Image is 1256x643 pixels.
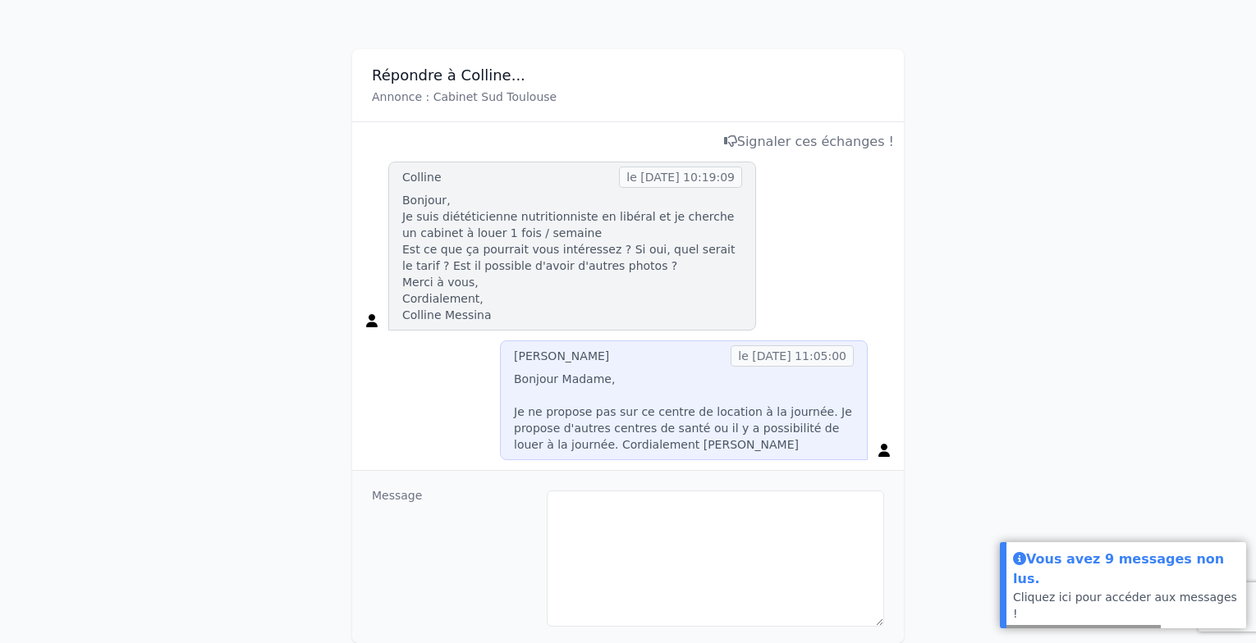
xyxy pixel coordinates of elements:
[514,348,609,364] div: [PERSON_NAME]
[372,89,884,105] p: Annonce : Cabinet Sud Toulouse
[619,166,742,188] span: le [DATE] 10:19:09
[362,132,894,152] div: Signaler ces échanges !
[372,487,534,627] dt: Message
[731,345,854,367] span: le [DATE] 11:05:00
[1013,549,1240,589] div: Vous avez 9 messages non lus.
[402,169,442,185] div: Colline
[1013,591,1237,620] a: Cliquez ici pour accéder aux messages !
[514,371,854,453] p: Bonjour Madame, Je ne propose pas sur ce centre de location à la journée. Je propose d'autres cen...
[372,66,884,85] h3: Répondre à Colline...
[402,192,742,323] p: Bonjour, Je suis diététicienne nutritionniste en libéral et je cherche un cabinet à louer 1 fois ...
